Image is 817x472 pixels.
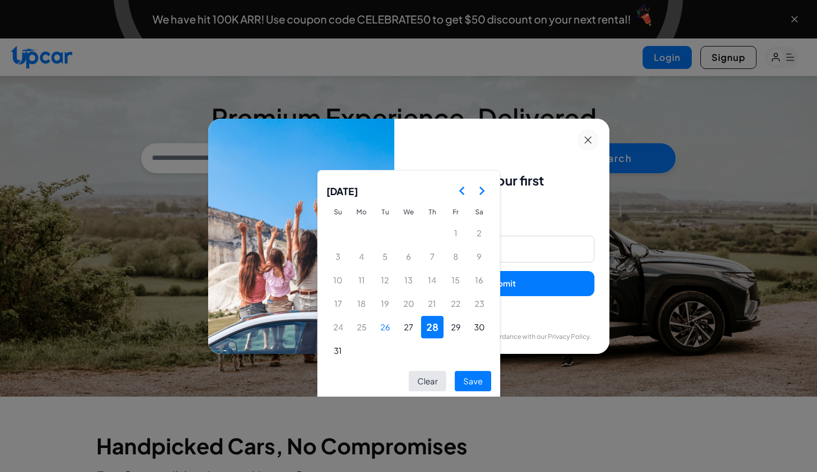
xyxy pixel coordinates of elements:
[350,316,373,338] button: Monday, August 25th, 2025
[445,222,467,244] button: Friday, August 1st, 2025
[421,203,444,221] th: Thursday
[468,222,491,244] button: Saturday, August 2nd, 2025
[445,245,467,268] button: Friday, August 8th, 2025
[327,316,349,338] button: Sunday, August 24th, 2025
[327,292,349,315] button: Sunday, August 17th, 2025
[398,269,420,291] button: Wednesday, August 13th, 2025
[421,269,444,291] button: Thursday, August 14th, 2025
[373,203,397,221] th: Tuesday
[445,316,467,338] button: Friday, August 29th, 2025
[374,292,396,315] button: Tuesday, August 19th, 2025
[326,203,350,221] th: Sunday
[350,269,373,291] button: Monday, August 11th, 2025
[472,181,491,200] button: Go to the Next Month
[398,245,420,268] button: Wednesday, August 6th, 2025
[409,332,594,341] p: Your email will be used in accordance with our Privacy Policy.
[421,292,444,315] button: Thursday, August 21st, 2025
[398,316,420,338] button: Wednesday, August 27th, 2025
[445,292,467,315] button: Friday, August 22nd, 2025
[455,371,491,392] button: Save
[421,316,444,338] button: Thursday, August 28th, 2025, selected
[326,203,491,362] table: August 2025
[397,203,421,221] th: Wednesday
[444,203,468,221] th: Friday
[409,271,594,296] button: Submit
[374,245,396,268] button: Tuesday, August 5th, 2025
[453,181,472,200] button: Go to the Previous Month
[421,245,444,268] button: Thursday, August 7th, 2025
[326,179,358,203] span: [DATE]
[468,245,491,268] button: Saturday, August 9th, 2025
[350,203,373,221] th: Monday
[327,339,349,362] button: Sunday, August 31st, 2025
[468,269,491,291] button: Saturday, August 16th, 2025
[409,172,594,206] h3: Save $30 on your first Upcar trip
[445,269,467,291] button: Friday, August 15th, 2025
[374,269,396,291] button: Tuesday, August 12th, 2025
[374,316,396,338] button: Today, Tuesday, August 26th, 2025
[208,119,395,354] img: Family enjoying car ride
[327,245,349,268] button: Sunday, August 3rd, 2025
[398,292,420,315] button: Wednesday, August 20th, 2025
[350,245,373,268] button: Monday, August 4th, 2025
[468,203,491,221] th: Saturday
[468,292,491,315] button: Saturday, August 23rd, 2025
[327,269,349,291] button: Sunday, August 10th, 2025
[409,371,446,392] button: Clear
[468,316,491,338] button: Saturday, August 30th, 2025
[350,292,373,315] button: Monday, August 18th, 2025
